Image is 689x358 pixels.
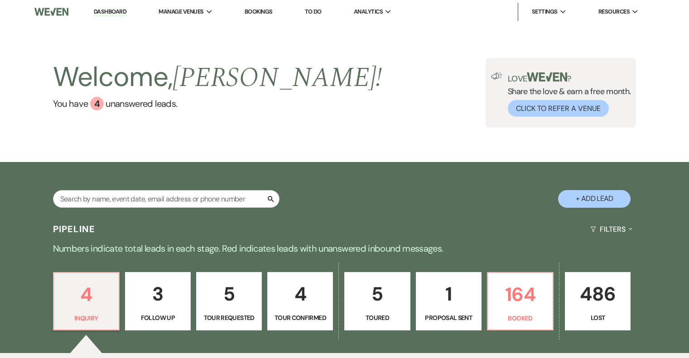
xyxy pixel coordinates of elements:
[53,223,96,235] h3: Pipeline
[202,279,256,309] p: 5
[53,272,120,331] a: 4Inquiry
[245,8,273,15] a: Bookings
[131,313,185,323] p: Follow Up
[125,272,191,331] a: 3Follow Up
[131,279,185,309] p: 3
[493,279,547,310] p: 164
[344,272,410,331] a: 5Toured
[571,279,625,309] p: 486
[422,313,476,323] p: Proposal Sent
[350,313,404,323] p: Toured
[173,57,382,99] span: [PERSON_NAME] !
[59,313,113,323] p: Inquiry
[350,279,404,309] p: 5
[508,72,631,83] p: Love ?
[508,100,609,117] button: Click to Refer a Venue
[267,272,333,331] a: 4Tour Confirmed
[94,8,126,16] a: Dashboard
[416,272,482,331] a: 1Proposal Sent
[159,7,203,16] span: Manage Venues
[305,8,322,15] a: To Do
[59,279,113,310] p: 4
[565,272,631,331] a: 486Lost
[202,313,256,323] p: Tour Requested
[527,72,567,81] img: weven-logo-green.svg
[502,72,631,117] div: Share the love & earn a free month.
[354,7,383,16] span: Analytics
[53,97,382,110] a: You have 4 unanswered leads.
[487,272,554,331] a: 164Booked
[53,58,382,97] h2: Welcome,
[34,2,68,21] img: Weven Logo
[532,7,558,16] span: Settings
[571,313,625,323] p: Lost
[587,217,636,241] button: Filters
[273,279,327,309] p: 4
[493,313,547,323] p: Booked
[422,279,476,309] p: 1
[19,241,671,256] p: Numbers indicate total leads in each stage. Red indicates leads with unanswered inbound messages.
[196,272,262,331] a: 5Tour Requested
[90,97,104,110] div: 4
[491,72,502,80] img: loud-speaker-illustration.svg
[53,190,279,208] input: Search by name, event date, email address or phone number
[598,7,630,16] span: Resources
[273,313,327,323] p: Tour Confirmed
[558,190,631,208] button: + Add Lead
